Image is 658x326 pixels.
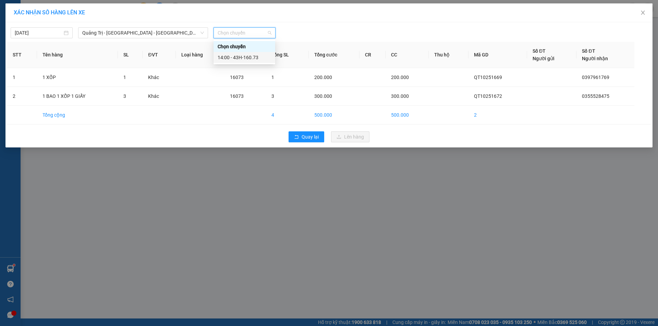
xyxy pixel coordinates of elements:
[309,42,360,68] th: Tổng cước
[200,31,204,35] span: down
[3,37,47,52] li: VP VP 330 [PERSON_NAME]
[230,75,244,80] span: 16073
[47,37,91,60] li: VP VP [GEOGRAPHIC_DATA]
[7,87,37,106] td: 2
[468,106,527,125] td: 2
[294,134,299,140] span: rollback
[582,56,608,61] span: Người nhận
[474,75,502,80] span: QT10251669
[266,42,309,68] th: Tổng SL
[314,93,332,99] span: 300.000
[582,75,609,80] span: 0397961769
[582,93,609,99] span: 0355528475
[289,131,324,142] button: rollbackQuay lại
[3,3,99,29] li: Tân Quang Dũng Thành Liên
[302,133,319,141] span: Quay lại
[218,28,271,38] span: Chọn chuyến
[118,42,143,68] th: SL
[582,48,595,54] span: Số ĐT
[37,68,118,87] td: 1 XỐP
[386,42,429,68] th: CC
[14,9,85,16] span: XÁC NHẬN SỐ HÀNG LÊN XE
[468,42,527,68] th: Mã GD
[15,29,62,37] input: 15/10/2025
[176,42,225,68] th: Loại hàng
[37,42,118,68] th: Tên hàng
[218,54,271,61] div: 14:00 - 43H-160.73
[7,68,37,87] td: 1
[230,93,244,99] span: 16073
[309,106,360,125] td: 500.000
[143,68,175,87] td: Khác
[7,42,37,68] th: STT
[331,131,369,142] button: uploadLên hàng
[360,42,385,68] th: CR
[123,93,126,99] span: 3
[533,48,546,54] span: Số ĐT
[82,28,204,38] span: Quảng Trị - Bình Dương - Bình Phước
[218,43,271,50] div: Chọn chuyến
[429,42,468,68] th: Thu hộ
[214,41,275,52] div: Chọn chuyến
[640,10,646,15] span: close
[271,75,274,80] span: 1
[37,106,118,125] td: Tổng cộng
[143,42,175,68] th: ĐVT
[391,93,409,99] span: 300.000
[37,87,118,106] td: 1 BAO 1 XỐP 1 GIẤY
[314,75,332,80] span: 200.000
[533,56,555,61] span: Người gửi
[123,75,126,80] span: 1
[633,3,653,23] button: Close
[474,93,502,99] span: QT10251672
[266,106,309,125] td: 4
[391,75,409,80] span: 200.000
[271,93,274,99] span: 3
[386,106,429,125] td: 500.000
[143,87,175,106] td: Khác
